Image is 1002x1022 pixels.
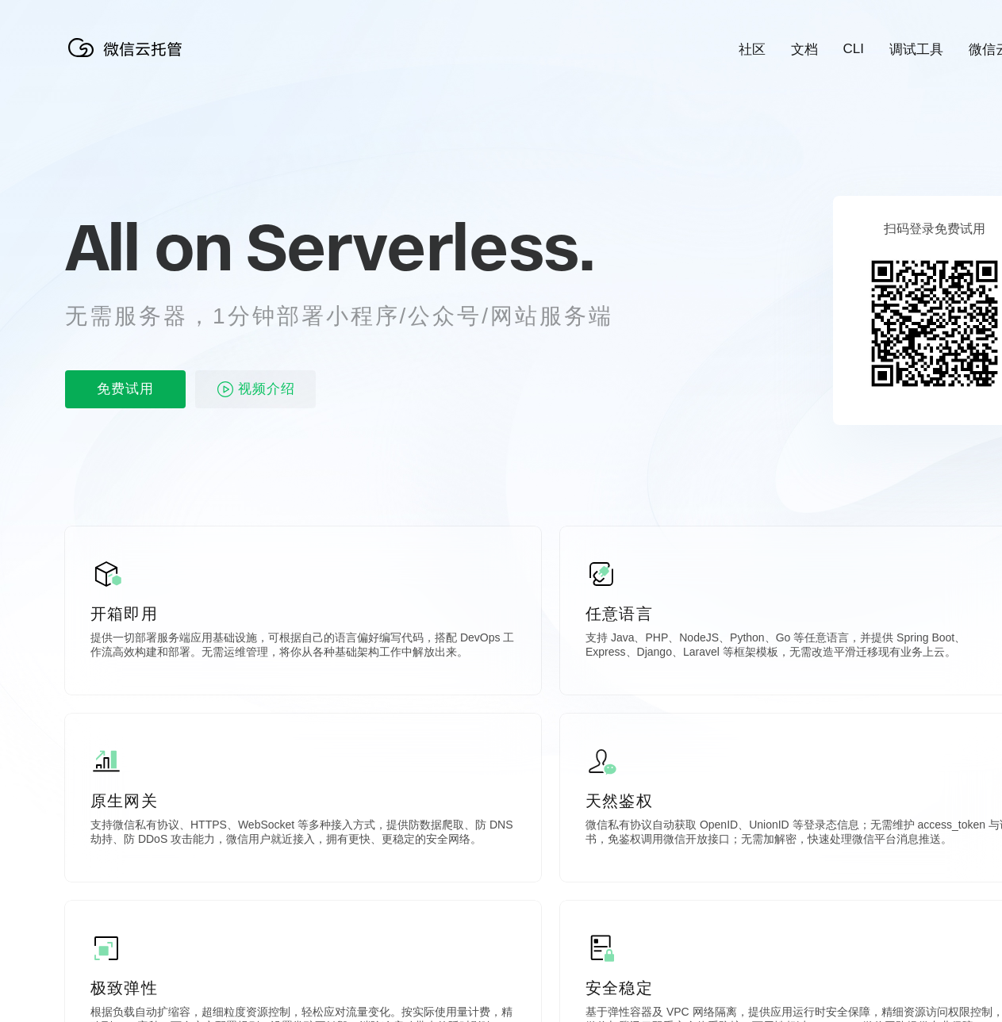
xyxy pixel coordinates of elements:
p: 提供一切部署服务端应用基础设施，可根据自己的语言偏好编写代码，搭配 DevOps 工作流高效构建和部署。无需运维管理，将你从各种基础架构工作中解放出来。 [90,631,516,663]
span: Serverless. [246,207,594,286]
span: 视频介绍 [238,370,295,408]
p: 极致弹性 [90,977,516,999]
img: 微信云托管 [65,32,192,63]
a: 社区 [739,40,766,59]
a: 文档 [791,40,818,59]
p: 无需服务器，1分钟部署小程序/公众号/网站服务端 [65,300,643,332]
span: All on [65,207,231,286]
img: video_play.svg [216,380,235,399]
a: CLI [843,41,864,57]
a: 微信云托管 [65,52,192,66]
p: 原生网关 [90,790,516,812]
a: 调试工具 [889,40,943,59]
p: 支持微信私有协议、HTTPS、WebSocket 等多种接入方式，提供防数据爬取、防 DNS 劫持、防 DDoS 攻击能力，微信用户就近接入，拥有更快、更稳定的安全网络。 [90,818,516,850]
p: 开箱即用 [90,603,516,625]
p: 扫码登录免费试用 [884,221,985,238]
p: 免费试用 [65,370,186,408]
